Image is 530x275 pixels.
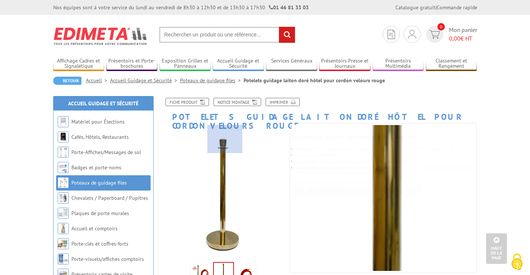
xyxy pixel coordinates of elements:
[266,58,317,70] a: Services Généraux
[58,177,69,188] img: Poteaux de guidage files
[437,4,477,11] a: Commande rapide
[58,238,69,249] img: Porte-clés et coffres-forts
[159,27,295,43] input: Rechercher un produit ou une référence...
[408,30,416,39] img: devis rapide
[71,134,129,140] a: Cafés, Hôtels, Restaurants
[449,35,460,42] span: 0,00
[279,27,295,43] input: rechercher
[266,98,300,106] a: Imprimer
[71,179,127,186] a: Poteaux de guidage files
[53,77,81,85] a: Retour
[486,233,507,264] a: Haut de la page
[437,23,445,31] span: 0
[86,77,110,84] a: Accueil
[213,98,261,106] a: Notice Montage
[244,77,385,84] li: Potelets guidage laiton doré hôtel pour cordon velours rouge
[395,4,477,11] div: |
[106,58,158,70] a: Présentoirs et Porte-brochures
[449,34,477,43] span: € HT
[426,58,477,70] a: Classement et Rangement
[508,253,526,271] img: Cookies (fenêtre modale)
[71,195,148,201] a: Chevalets / Paperboard / Pupitres
[71,225,118,232] a: Accueil et comptoirs
[68,100,138,107] a: Accueil Guidage et Sécurité
[110,77,180,84] a: Accueil Guidage et Sécurité
[58,253,69,265] img: Porte-visuels/affiches comptoirs
[180,77,244,84] a: Poteaux de guidage files
[160,58,211,70] a: Exposition Grilles et Panneaux
[71,210,129,217] a: Plaques de porte murales
[71,118,125,125] a: Matériel pour Élections
[269,4,309,11] strong: 01 46 81 33 03
[319,58,370,70] a: Présentoirs Presse et Journaux
[429,30,440,39] img: devis rapide
[71,240,128,247] a: Porte-clés et coffres-forts
[58,131,69,143] img: Cafés, Hôtels, Restaurants
[449,26,477,43] span: Mon panier
[166,98,209,106] a: Fiche produit
[58,162,69,173] img: Badges et porte-noms
[71,256,144,262] a: Porte-visuels/affiches comptoirs
[71,149,141,156] a: Porte-Affiches/Messages de sol
[71,164,121,171] a: Badges et porte-noms
[58,223,69,234] img: Accueil et comptoirs
[388,30,395,39] img: devis rapide
[58,116,69,127] img: Matériel pour Élections
[58,147,69,158] img: Porte-Affiches/Messages de sol
[504,250,530,275] button: Cookies (fenêtre modale)
[53,58,105,70] a: Affichage Cadres et Signalétique
[58,192,69,204] img: Chevalets / Paperboard / Pupitres
[155,98,483,130] h1: Potelets guidage laiton doré hôtel pour cordon velours rouge
[53,4,309,11] div: Nos équipes sont à votre service du lundi au vendredi de 8h30 à 12h30 et de 13h30 à 17h30
[53,22,148,50] img: Edimeta
[373,58,424,70] a: Présentoirs Multimédia
[395,4,436,11] a: Catalogue gratuit
[58,208,69,219] img: Plaques de porte murales
[213,58,264,70] a: Accueil Guidage et Sécurité
[424,26,477,43] a: devis rapide 0 Mon panier 0,00€ HT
